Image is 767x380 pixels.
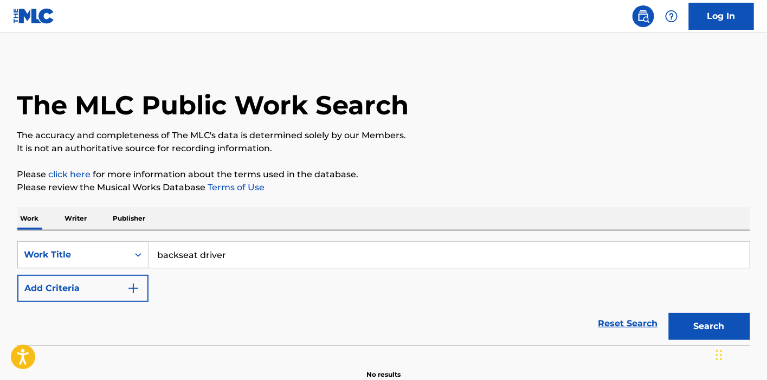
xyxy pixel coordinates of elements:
[366,357,401,379] p: No results
[24,248,122,261] div: Work Title
[17,241,750,345] form: Search Form
[17,181,750,194] p: Please review the Musical Works Database
[17,275,149,302] button: Add Criteria
[689,3,754,30] a: Log In
[637,10,650,23] img: search
[633,5,654,27] a: Public Search
[661,5,682,27] div: Help
[49,169,91,179] a: click here
[665,10,678,23] img: help
[716,339,723,371] div: Drag
[13,8,55,24] img: MLC Logo
[17,129,750,142] p: The accuracy and completeness of The MLC's data is determined solely by our Members.
[127,282,140,295] img: 9d2ae6d4665cec9f34b9.svg
[17,89,409,121] h1: The MLC Public Work Search
[713,328,767,380] iframe: Chat Widget
[110,207,149,230] p: Publisher
[593,312,663,336] a: Reset Search
[17,207,42,230] p: Work
[17,168,750,181] p: Please for more information about the terms used in the database.
[669,313,750,340] button: Search
[206,182,265,192] a: Terms of Use
[62,207,91,230] p: Writer
[17,142,750,155] p: It is not an authoritative source for recording information.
